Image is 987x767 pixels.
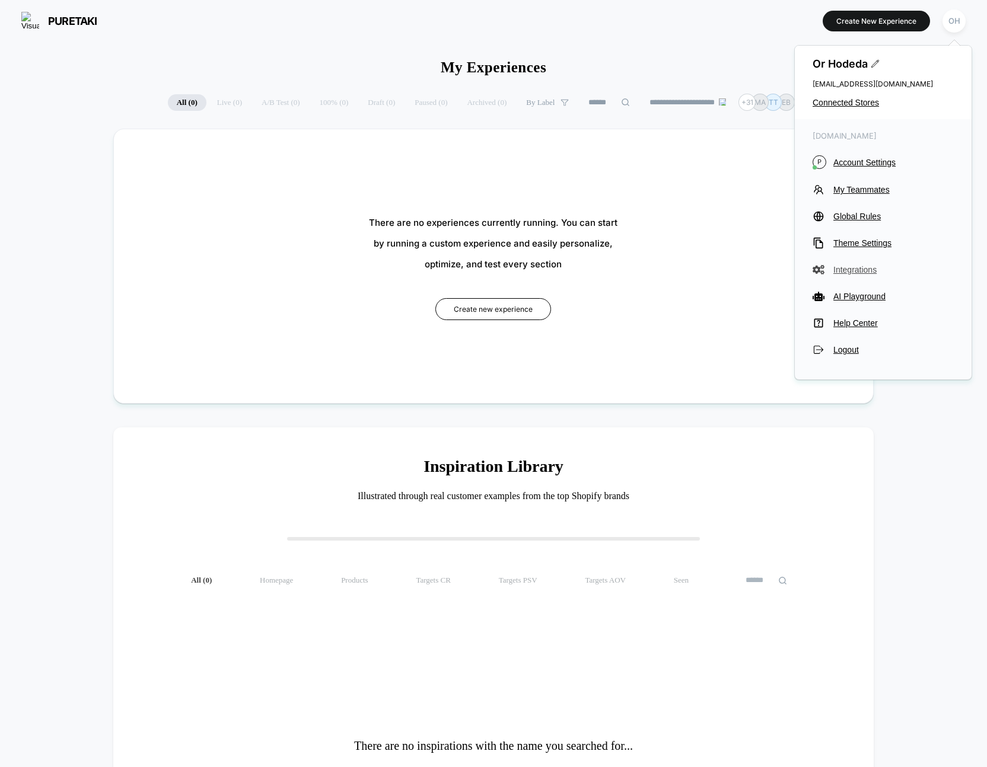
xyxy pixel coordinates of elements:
div: Current time [335,261,362,274]
span: All ( 0 ) [168,94,206,111]
span: [DOMAIN_NAME] [813,131,954,140]
h3: Inspiration Library [149,457,838,476]
span: Global Rules [833,212,954,221]
button: AI Playground [813,290,954,302]
span: puretaki [48,15,97,27]
span: Or Hodeda [813,57,954,70]
button: Integrations [813,264,954,276]
p: MA [754,98,766,107]
input: Seek [9,242,497,253]
button: Play, NEW DEMO 2025-VEED.mp4 [238,127,266,156]
span: Help Center [833,318,954,328]
span: Seen [674,576,689,585]
span: Targets CR [416,576,450,585]
div: Duration [364,261,395,274]
button: puretaki [18,11,101,30]
img: end [719,98,726,106]
p: TT [769,98,778,107]
div: OH [943,9,966,33]
span: AI Playground [833,292,954,301]
span: By Label [526,98,555,107]
span: Account Settings [833,158,954,167]
button: OH [939,9,969,33]
input: Volume [418,262,454,273]
span: Logout [833,345,954,354]
button: Help Center [813,317,954,329]
button: PAccount Settings [813,155,954,169]
span: [EMAIL_ADDRESS][DOMAIN_NAME] [813,79,954,88]
button: Create New Experience [823,11,930,31]
button: Logout [813,344,954,356]
span: All [191,576,212,585]
span: Targets AOV [585,576,626,585]
button: Global Rules [813,210,954,222]
span: Products [341,576,368,585]
span: My Teammates [833,185,954,194]
h4: There are no inspirations with the name you searched for... [149,736,838,756]
i: P [813,155,826,169]
button: Create new experience [435,298,551,320]
span: Integrations [833,265,954,274]
div: + 31 [738,94,756,111]
button: Play, NEW DEMO 2025-VEED.mp4 [6,258,25,277]
p: EB [782,98,791,107]
span: Targets PSV [499,576,537,585]
h1: My Experiences [441,59,546,76]
h4: Illustrated through real customer examples from the top Shopify brands [149,491,838,501]
button: My Teammates [813,184,954,196]
span: Theme Settings [833,238,954,248]
span: ( 0 ) [203,576,212,584]
button: Connected Stores [813,98,954,107]
span: Homepage [260,576,293,585]
button: Theme Settings [813,237,954,249]
span: There are no experiences currently running. You can start by running a custom experience and easi... [369,212,617,274]
img: Visually logo [21,12,39,30]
